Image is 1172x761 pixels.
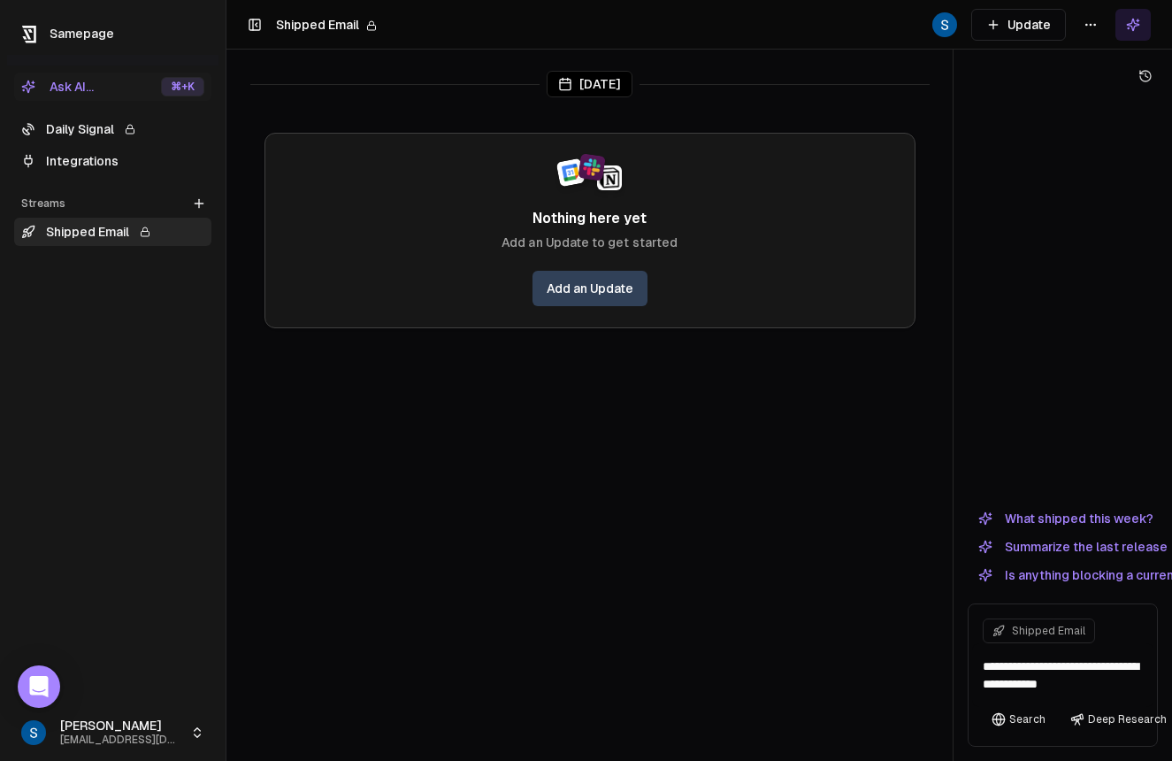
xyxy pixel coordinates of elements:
span: Nothing here yet [532,208,647,230]
span: [PERSON_NAME] [60,719,183,734]
div: [DATE] [547,71,632,97]
a: Add an Update [532,271,647,306]
span: Shipped Email [276,18,359,32]
span: Samepage [50,27,114,41]
span: Shipped Email [1012,624,1085,638]
div: Open Intercom Messenger [18,665,60,708]
span: Add an Update to get started [502,234,678,253]
button: [PERSON_NAME][EMAIL_ADDRESS][DOMAIN_NAME] [14,711,211,754]
div: Streams [14,189,211,218]
img: Slack [578,153,606,181]
a: Shipped Email [14,218,211,246]
img: _image [932,12,957,37]
a: Daily Signal [14,115,211,143]
button: Ask AI...⌘+K [14,73,211,101]
img: Google Calendar [555,158,585,188]
div: Ask AI... [21,78,94,96]
div: ⌘ +K [161,77,204,96]
span: [EMAIL_ADDRESS][DOMAIN_NAME] [60,734,183,747]
img: _image [21,720,46,745]
button: Search [983,707,1054,732]
a: Integrations [14,147,211,175]
img: Notion [597,165,622,190]
button: What shipped this week? [968,508,1164,529]
button: Update [971,9,1066,41]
